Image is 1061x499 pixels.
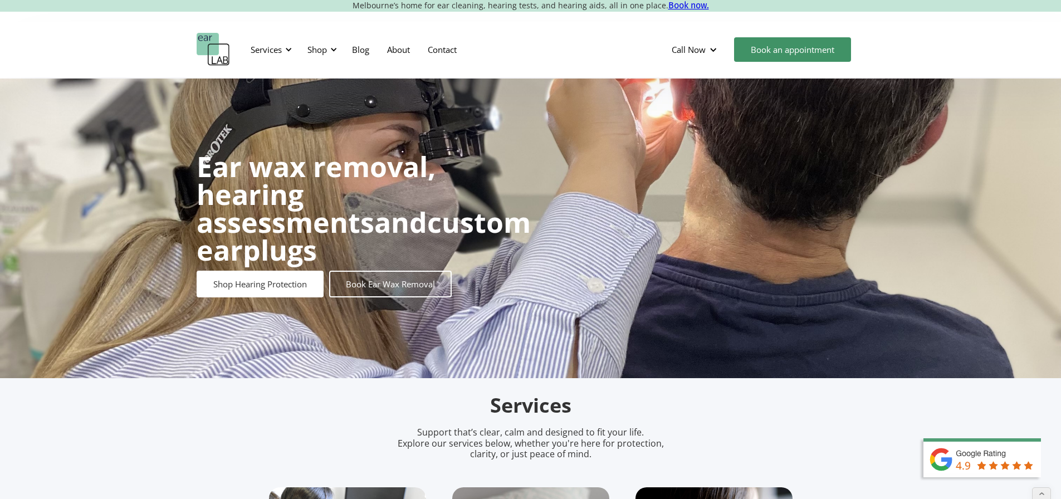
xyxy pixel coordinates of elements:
h2: Services [269,393,793,419]
a: Book Ear Wax Removal [329,271,452,297]
div: Shop [301,33,340,66]
a: Contact [419,33,466,66]
a: Shop Hearing Protection [197,271,324,297]
h1: and [197,153,531,264]
div: Shop [307,44,327,55]
div: Call Now [663,33,728,66]
div: Services [244,33,295,66]
a: About [378,33,419,66]
strong: custom earplugs [197,203,531,269]
p: Support that’s clear, calm and designed to fit your life. Explore our services below, whether you... [383,427,678,459]
div: Services [251,44,282,55]
strong: Ear wax removal, hearing assessments [197,148,436,241]
a: Book an appointment [734,37,851,62]
a: home [197,33,230,66]
div: Call Now [672,44,706,55]
a: Blog [343,33,378,66]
